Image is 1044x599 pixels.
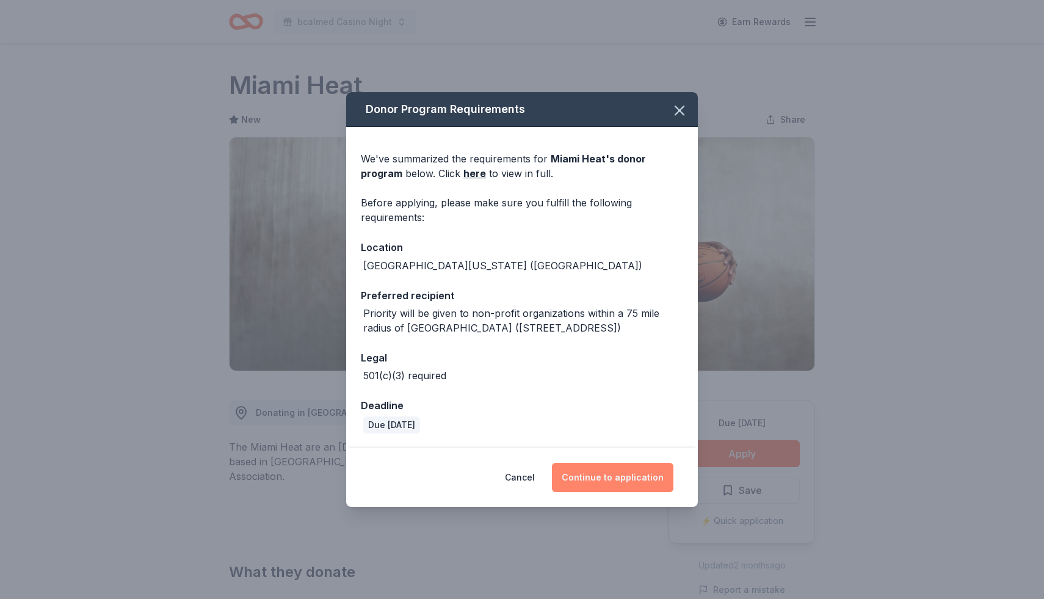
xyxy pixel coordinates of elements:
[361,151,683,181] div: We've summarized the requirements for below. Click to view in full.
[361,288,683,303] div: Preferred recipient
[363,258,642,273] div: [GEOGRAPHIC_DATA][US_STATE] ([GEOGRAPHIC_DATA])
[361,239,683,255] div: Location
[505,463,535,492] button: Cancel
[361,398,683,413] div: Deadline
[346,92,698,127] div: Donor Program Requirements
[363,368,446,383] div: 501(c)(3) required
[552,463,673,492] button: Continue to application
[361,195,683,225] div: Before applying, please make sure you fulfill the following requirements:
[363,416,420,434] div: Due [DATE]
[463,166,486,181] a: here
[361,350,683,366] div: Legal
[363,306,683,335] div: Priority will be given to non-profit organizations within a 75 mile radius of [GEOGRAPHIC_DATA] (...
